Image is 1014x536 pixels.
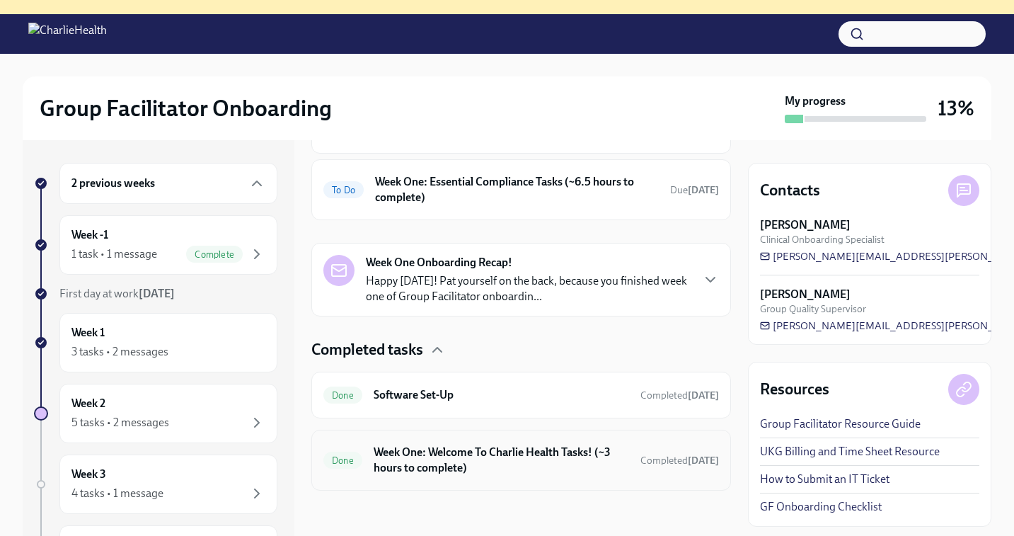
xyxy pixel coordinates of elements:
[374,387,629,403] h6: Software Set-Up
[760,472,889,487] a: How to Submit an IT Ticket
[71,176,155,191] h6: 2 previous weeks
[670,183,719,197] span: October 6th, 2025 10:00
[323,455,362,466] span: Done
[59,163,277,204] div: 2 previous weeks
[71,344,168,360] div: 3 tasks • 2 messages
[311,339,731,360] div: Completed tasks
[938,96,974,121] h3: 13%
[28,23,107,45] img: CharlieHealth
[34,286,277,302] a: First day at work[DATE]
[640,389,719,401] span: Completed
[760,499,882,515] a: GF Onboarding Checklist
[40,94,332,122] h2: Group Facilitator Onboarding
[186,249,243,260] span: Complete
[71,486,163,501] div: 4 tasks • 1 message
[760,379,829,400] h4: Resources
[760,302,866,316] span: Group Quality Supervisor
[71,396,105,411] h6: Week 2
[760,180,820,201] h4: Contacts
[366,273,691,304] p: Happy [DATE]! Pat yourself on the back, because you finished week one of Group Facilitator onboar...
[688,389,719,401] strong: [DATE]
[640,455,719,467] span: Completed
[670,184,719,196] span: Due
[375,174,659,205] h6: Week One: Essential Compliance Tasks (~6.5 hours to complete)
[323,185,364,195] span: To Do
[374,445,629,476] h6: Week One: Welcome To Charlie Health Tasks! (~3 hours to complete)
[34,455,277,514] a: Week 34 tasks • 1 message
[760,233,885,246] span: Clinical Onboarding Specialist
[311,339,423,360] h4: Completed tasks
[323,384,719,406] a: DoneSoftware Set-UpCompleted[DATE]
[323,390,362,401] span: Done
[34,384,277,443] a: Week 25 tasks • 2 messages
[71,467,106,482] h6: Week 3
[688,184,719,196] strong: [DATE]
[34,313,277,372] a: Week 13 tasks • 2 messages
[323,442,719,479] a: DoneWeek One: Welcome To Charlie Health Tasks! (~3 hours to complete)Completed[DATE]
[139,287,175,300] strong: [DATE]
[59,287,175,300] span: First day at work
[760,444,940,460] a: UKG Billing and Time Sheet Resource
[71,246,157,262] div: 1 task • 1 message
[688,455,719,467] strong: [DATE]
[640,389,719,402] span: October 6th, 2025 12:36
[71,227,108,243] h6: Week -1
[323,171,719,208] a: To DoWeek One: Essential Compliance Tasks (~6.5 hours to complete)Due[DATE]
[71,325,105,341] h6: Week 1
[760,287,851,302] strong: [PERSON_NAME]
[785,93,846,109] strong: My progress
[760,416,921,432] a: Group Facilitator Resource Guide
[34,215,277,275] a: Week -11 task • 1 messageComplete
[71,415,169,430] div: 5 tasks • 2 messages
[366,255,512,270] strong: Week One Onboarding Recap!
[760,217,851,233] strong: [PERSON_NAME]
[640,454,719,467] span: October 6th, 2025 13:38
